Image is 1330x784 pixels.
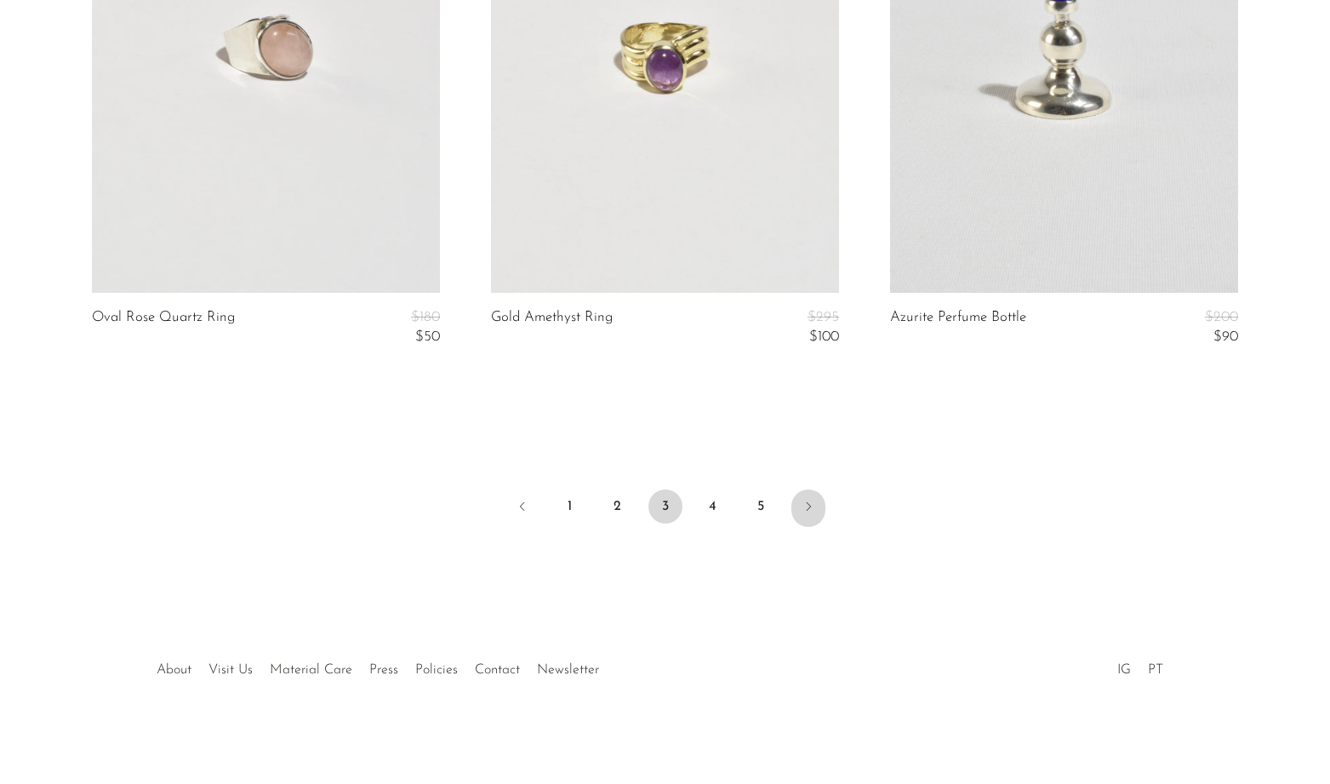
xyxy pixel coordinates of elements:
[148,650,608,682] ul: Quick links
[890,310,1026,345] a: Azurite Perfume Bottle
[1213,329,1238,344] span: $90
[808,310,839,324] span: $295
[208,663,253,677] a: Visit Us
[1148,663,1163,677] a: PT
[411,310,440,324] span: $180
[92,310,235,345] a: Oval Rose Quartz Ring
[369,663,398,677] a: Press
[505,489,539,527] a: Previous
[1205,310,1238,324] span: $200
[601,489,635,524] a: 2
[791,489,825,527] a: Next
[491,310,613,345] a: Gold Amethyst Ring
[1109,650,1172,682] ul: Social Medias
[648,489,682,524] span: 3
[1117,663,1131,677] a: IG
[696,489,730,524] a: 4
[553,489,587,524] a: 1
[809,329,839,344] span: $100
[415,663,458,677] a: Policies
[744,489,778,524] a: 5
[157,663,191,677] a: About
[270,663,352,677] a: Material Care
[415,329,440,344] span: $50
[475,663,520,677] a: Contact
